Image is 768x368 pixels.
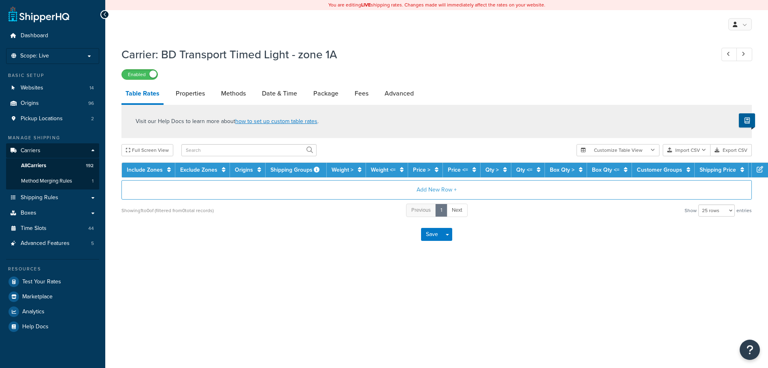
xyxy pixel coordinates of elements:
[22,308,45,315] span: Analytics
[6,304,99,319] a: Analytics
[122,70,157,79] label: Enabled
[172,84,209,103] a: Properties
[361,1,371,9] b: LIVE
[736,48,752,61] a: Next Record
[736,205,752,216] span: entries
[452,206,462,214] span: Next
[6,111,99,126] li: Pickup Locations
[127,166,163,174] a: Include Zones
[21,147,40,154] span: Carriers
[266,163,327,177] th: Shipping Groups
[711,144,752,156] button: Export CSV
[180,166,217,174] a: Exclude Zones
[121,144,173,156] button: Full Screen View
[592,166,619,174] a: Box Qty <=
[406,204,436,217] a: Previous
[637,166,682,174] a: Customer Groups
[217,84,250,103] a: Methods
[6,221,99,236] li: Time Slots
[22,323,49,330] span: Help Docs
[6,96,99,111] li: Origins
[258,84,301,103] a: Date & Time
[448,166,468,174] a: Price <=
[6,81,99,96] li: Websites
[6,96,99,111] a: Origins96
[22,279,61,285] span: Test Your Rates
[21,85,43,91] span: Websites
[91,240,94,247] span: 5
[550,166,574,174] a: Box Qty >
[121,47,706,62] h1: Carrier: BD Transport Timed Light - zone 1A
[21,100,39,107] span: Origins
[6,111,99,126] a: Pickup Locations2
[89,85,94,91] span: 14
[6,174,99,189] li: Method Merging Rules
[235,117,317,126] a: how to set up custom table rates
[21,240,70,247] span: Advanced Features
[6,158,99,173] a: AllCarriers192
[6,143,99,189] li: Carriers
[21,194,58,201] span: Shipping Rules
[6,289,99,304] a: Marketplace
[136,117,319,126] p: Visit our Help Docs to learn more about .
[6,72,99,79] div: Basic Setup
[6,134,99,141] div: Manage Shipping
[351,84,372,103] a: Fees
[6,236,99,251] a: Advanced Features5
[685,205,697,216] span: Show
[88,100,94,107] span: 96
[739,113,755,128] button: Show Help Docs
[6,221,99,236] a: Time Slots44
[22,294,53,300] span: Marketplace
[6,236,99,251] li: Advanced Features
[516,166,532,174] a: Qty <=
[700,166,736,174] a: Shipping Price
[447,204,468,217] a: Next
[21,32,48,39] span: Dashboard
[20,53,49,60] span: Scope: Live
[21,225,47,232] span: Time Slots
[6,190,99,205] a: Shipping Rules
[92,178,94,185] span: 1
[413,166,430,174] a: Price >
[309,84,343,103] a: Package
[6,274,99,289] a: Test Your Rates
[371,166,396,174] a: Weight <=
[6,28,99,43] a: Dashboard
[121,180,752,200] button: Add New Row +
[235,166,253,174] a: Origins
[21,115,63,122] span: Pickup Locations
[577,144,660,156] button: Customize Table View
[721,48,737,61] a: Previous Record
[6,81,99,96] a: Websites14
[86,162,94,169] span: 192
[6,266,99,272] div: Resources
[381,84,418,103] a: Advanced
[421,228,443,241] button: Save
[21,210,36,217] span: Boxes
[121,205,214,216] div: Showing 1 to 0 of (filtered from 0 total records)
[121,84,164,105] a: Table Rates
[6,174,99,189] a: Method Merging Rules1
[21,178,72,185] span: Method Merging Rules
[6,206,99,221] a: Boxes
[88,225,94,232] span: 44
[91,115,94,122] span: 2
[21,162,46,169] span: All Carriers
[663,144,711,156] button: Import CSV
[332,166,353,174] a: Weight >
[435,204,447,217] a: 1
[6,319,99,334] a: Help Docs
[485,166,499,174] a: Qty >
[740,340,760,360] button: Open Resource Center
[411,206,431,214] span: Previous
[181,144,317,156] input: Search
[6,143,99,158] a: Carriers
